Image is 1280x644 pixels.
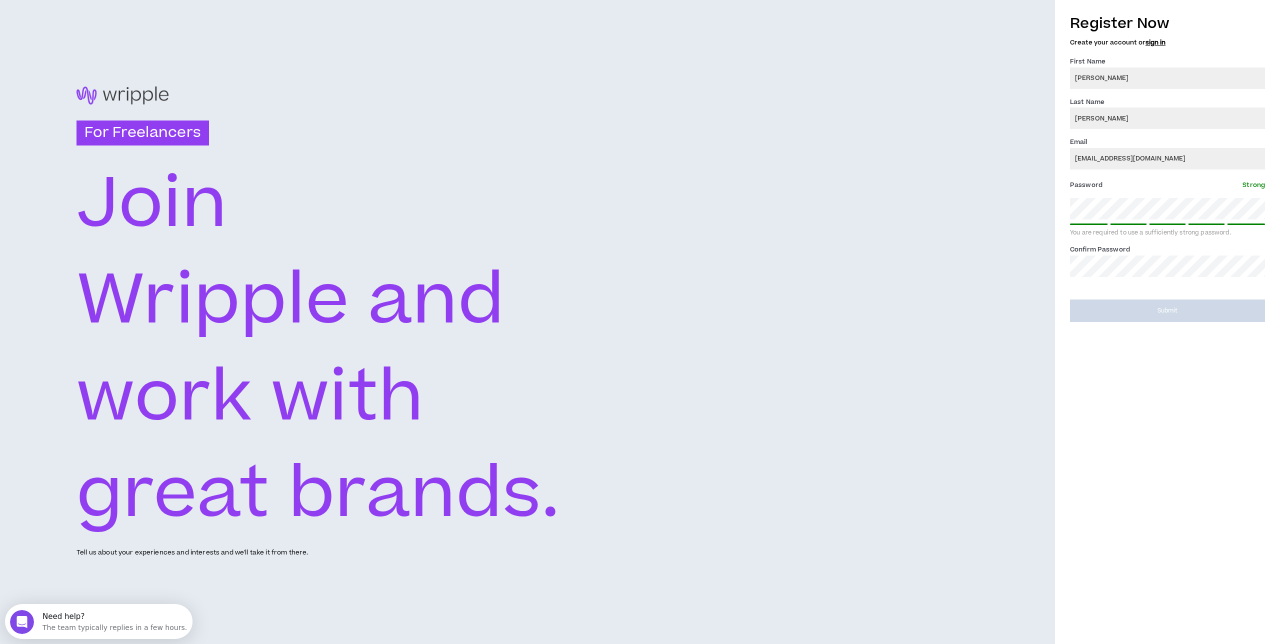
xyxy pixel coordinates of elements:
[1070,39,1265,46] h5: Create your account or
[37,16,182,27] div: The team typically replies in a few hours.
[1070,148,1265,169] input: Enter Email
[76,444,560,544] text: great brands.
[1145,38,1165,47] a: sign in
[1070,13,1265,34] h3: Register Now
[1070,67,1265,89] input: First name
[37,8,182,16] div: Need help?
[76,347,425,448] text: work with
[1070,94,1104,110] label: Last Name
[1070,241,1130,257] label: Confirm Password
[1070,299,1265,322] button: Submit
[5,604,192,639] iframe: Intercom live chat discovery launcher
[1070,180,1102,189] span: Password
[1242,180,1265,189] span: Strong
[1070,53,1105,69] label: First Name
[76,120,209,145] h3: For Freelancers
[1070,134,1087,150] label: Email
[76,154,227,254] text: Join
[1070,107,1265,129] input: Last name
[4,4,191,31] div: Open Intercom Messenger
[76,250,505,351] text: Wripple and
[10,610,34,634] iframe: Intercom live chat
[1070,229,1265,237] div: You are required to use a sufficiently strong password.
[76,548,308,557] p: Tell us about your experiences and interests and we'll take it from there.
